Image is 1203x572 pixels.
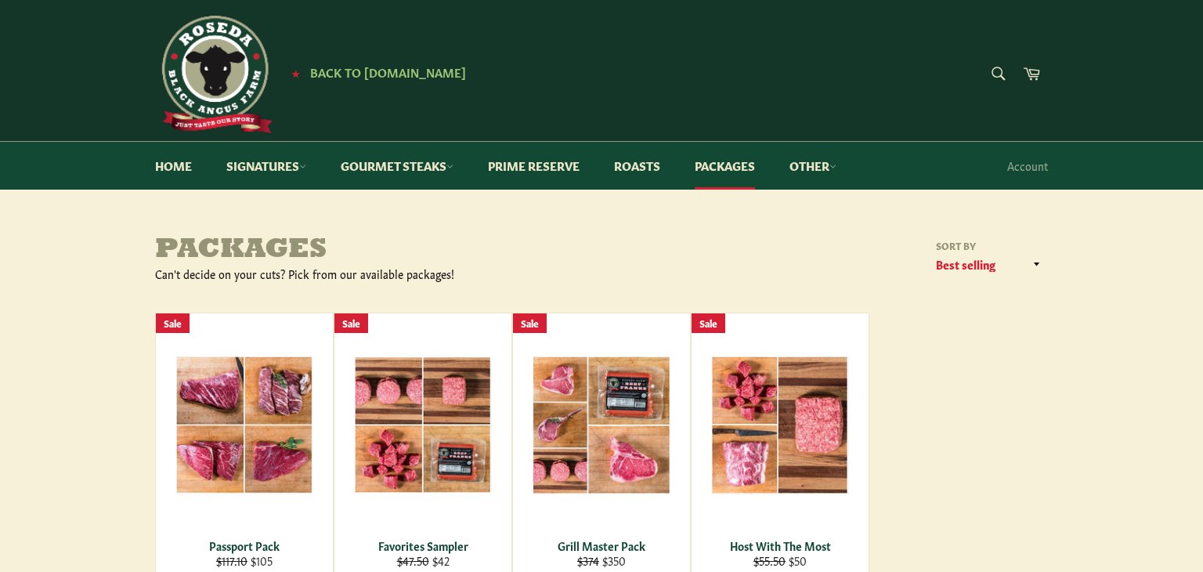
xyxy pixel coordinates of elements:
[711,356,849,494] img: Host With The Most
[577,552,599,568] s: $374
[291,67,300,79] span: ★
[166,553,323,568] div: $105
[175,356,313,494] img: Passport Pack
[702,553,859,568] div: $50
[155,266,601,281] div: Can't decide on your cuts? Pick from our available packages!
[155,16,273,133] img: Roseda Beef
[692,313,725,333] div: Sale
[679,142,771,190] a: Packages
[325,142,469,190] a: Gourmet Steaks
[156,313,190,333] div: Sale
[774,142,852,190] a: Other
[166,538,323,553] div: Passport Pack
[753,552,786,568] s: $55.50
[598,142,676,190] a: Roasts
[211,142,322,190] a: Signatures
[513,313,547,333] div: Sale
[533,356,670,494] img: Grill Master Pack
[334,313,368,333] div: Sale
[155,235,601,266] h1: Packages
[472,142,595,190] a: Prime Reserve
[139,142,208,190] a: Home
[523,538,681,553] div: Grill Master Pack
[216,552,247,568] s: $117.10
[999,143,1056,189] a: Account
[284,67,466,79] a: ★ Back to [DOMAIN_NAME]
[397,552,429,568] s: $47.50
[354,357,492,494] img: Favorites Sampler
[345,538,502,553] div: Favorites Sampler
[702,538,859,553] div: Host With The Most
[523,553,681,568] div: $350
[930,239,1048,252] label: Sort by
[345,553,502,568] div: $42
[310,63,466,80] span: Back to [DOMAIN_NAME]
